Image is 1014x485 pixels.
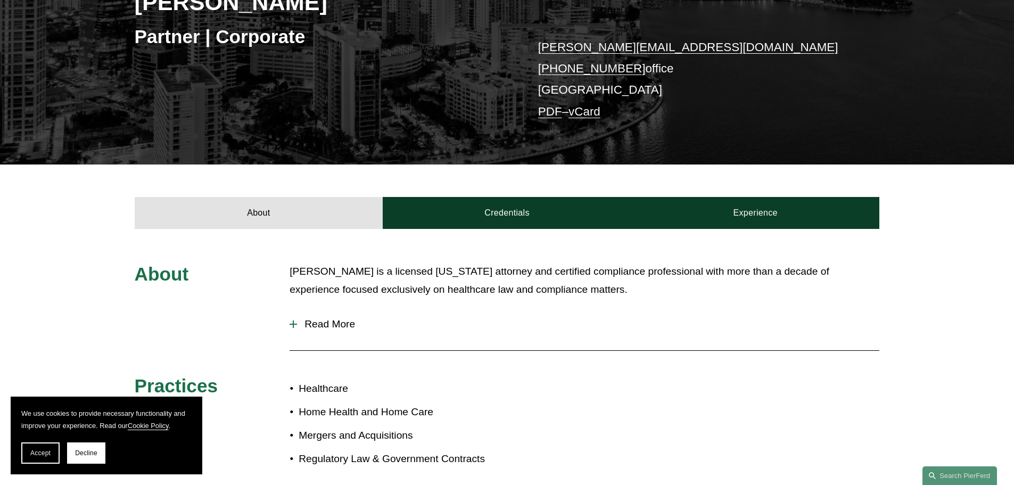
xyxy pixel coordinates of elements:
[21,442,60,464] button: Accept
[135,25,507,48] h3: Partner | Corporate
[30,449,51,457] span: Accept
[538,40,838,54] a: [PERSON_NAME][EMAIL_ADDRESS][DOMAIN_NAME]
[290,310,879,338] button: Read More
[538,62,646,75] a: [PHONE_NUMBER]
[75,449,97,457] span: Decline
[67,442,105,464] button: Decline
[299,450,507,468] p: Regulatory Law & Government Contracts
[297,318,879,330] span: Read More
[11,397,202,474] section: Cookie banner
[299,380,507,398] p: Healthcare
[299,426,507,445] p: Mergers and Acquisitions
[299,403,507,422] p: Home Health and Home Care
[631,197,880,229] a: Experience
[128,422,169,430] a: Cookie Policy
[383,197,631,229] a: Credentials
[135,197,383,229] a: About
[290,262,879,299] p: [PERSON_NAME] is a licensed [US_STATE] attorney and certified compliance professional with more t...
[568,105,600,118] a: vCard
[21,407,192,432] p: We use cookies to provide necessary functionality and improve your experience. Read our .
[538,37,848,122] p: office [GEOGRAPHIC_DATA] –
[135,264,189,284] span: About
[922,466,997,485] a: Search this site
[538,105,562,118] a: PDF
[135,375,218,396] span: Practices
